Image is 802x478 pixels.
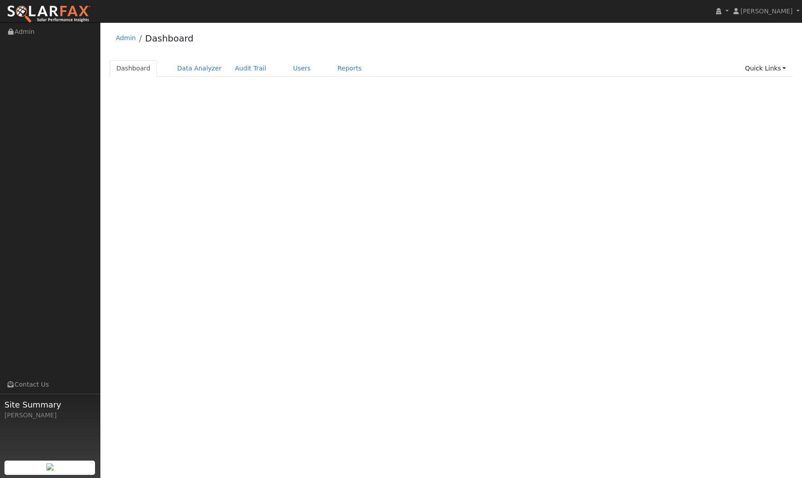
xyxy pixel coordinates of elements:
div: [PERSON_NAME] [4,411,95,420]
a: Audit Trail [228,60,273,77]
a: Dashboard [145,33,194,44]
img: retrieve [46,463,54,470]
a: Reports [331,60,368,77]
a: Quick Links [738,60,793,77]
img: SolarFax [7,5,91,24]
a: Dashboard [110,60,157,77]
a: Data Analyzer [170,60,228,77]
span: Site Summary [4,399,95,411]
a: Users [286,60,318,77]
span: [PERSON_NAME] [740,8,793,15]
a: Admin [116,34,136,41]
